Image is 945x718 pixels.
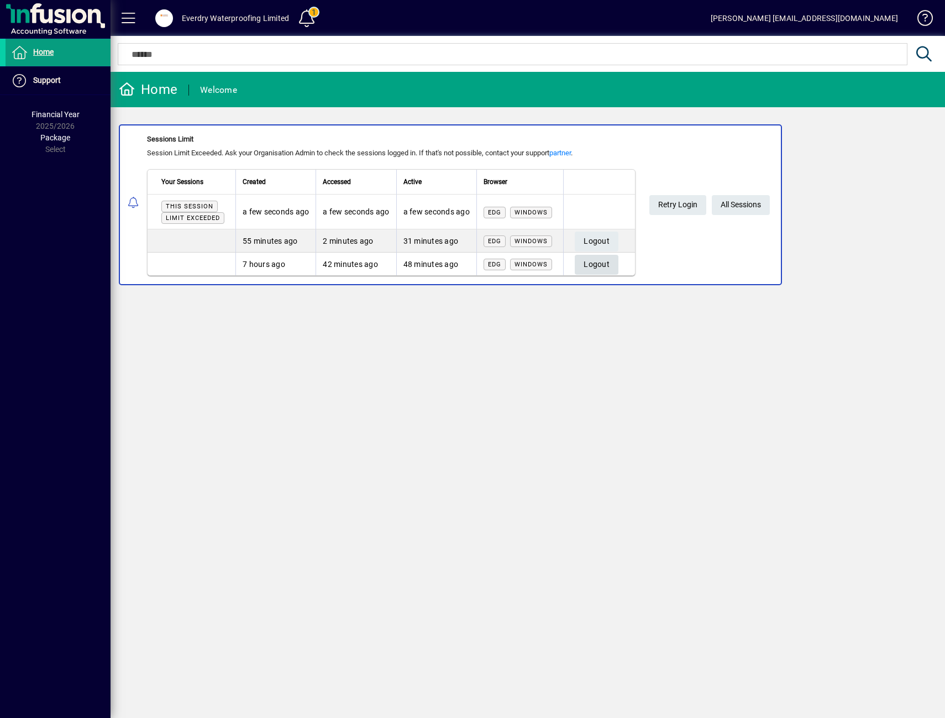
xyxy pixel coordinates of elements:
[166,203,213,210] span: This session
[40,133,70,142] span: Package
[323,176,351,188] span: Accessed
[488,238,501,245] span: Edg
[721,196,761,214] span: All Sessions
[235,195,316,229] td: a few seconds ago
[316,195,396,229] td: a few seconds ago
[711,9,898,27] div: [PERSON_NAME] [EMAIL_ADDRESS][DOMAIN_NAME]
[514,261,548,268] span: Windows
[111,124,945,285] app-alert-notification-menu-item: Sessions Limit
[32,110,80,119] span: Financial Year
[146,8,182,28] button: Profile
[575,255,618,275] button: Logout
[549,149,571,157] a: partner
[488,261,501,268] span: Edg
[488,209,501,216] span: Edg
[235,253,316,275] td: 7 hours ago
[396,253,476,275] td: 48 minutes ago
[584,232,610,250] span: Logout
[584,255,610,274] span: Logout
[33,76,61,85] span: Support
[575,232,618,251] button: Logout
[243,176,266,188] span: Created
[33,48,54,56] span: Home
[396,195,476,229] td: a few seconds ago
[147,148,636,159] div: Session Limit Exceeded. Ask your Organisation Admin to check the sessions logged in. If that's no...
[200,81,237,99] div: Welcome
[182,9,289,27] div: Everdry Waterproofing Limited
[514,238,548,245] span: Windows
[396,229,476,253] td: 31 minutes ago
[316,253,396,275] td: 42 minutes ago
[147,134,636,145] div: Sessions Limit
[658,196,697,214] span: Retry Login
[909,2,931,38] a: Knowledge Base
[166,214,220,222] span: Limit exceeded
[403,176,422,188] span: Active
[235,229,316,253] td: 55 minutes ago
[316,229,396,253] td: 2 minutes ago
[119,81,177,98] div: Home
[712,195,770,215] a: All Sessions
[161,176,203,188] span: Your Sessions
[514,209,548,216] span: Windows
[6,67,111,95] a: Support
[649,195,706,215] button: Retry Login
[484,176,507,188] span: Browser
